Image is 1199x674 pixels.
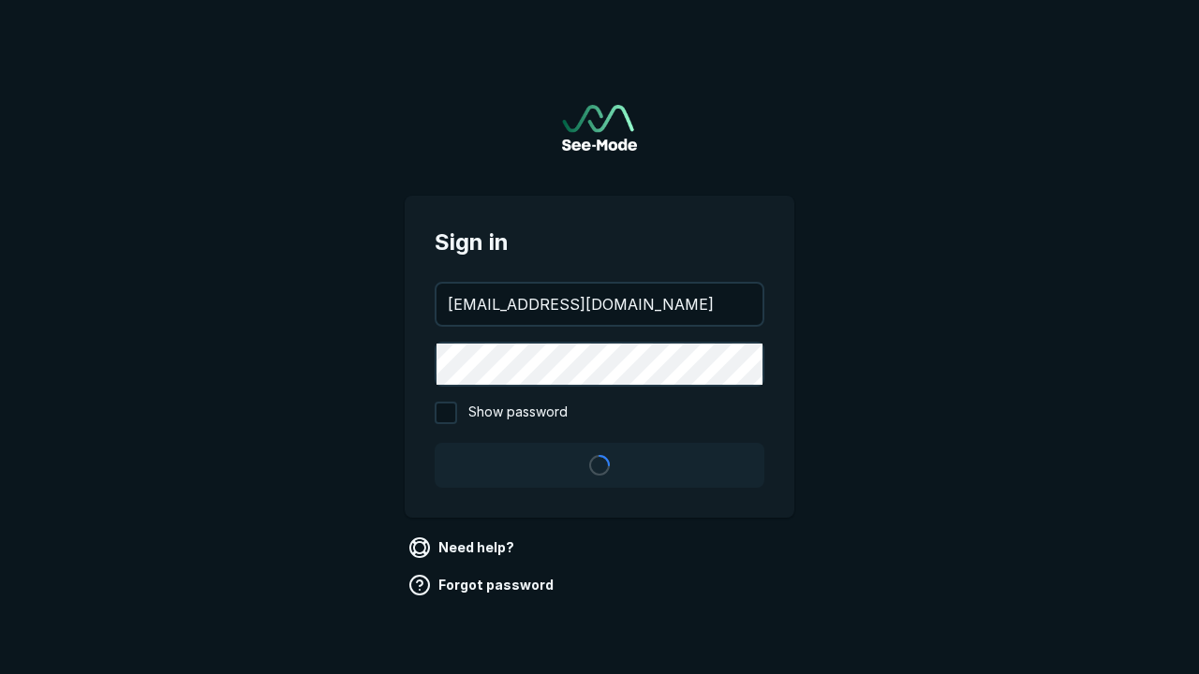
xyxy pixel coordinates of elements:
img: See-Mode Logo [562,105,637,151]
span: Show password [468,402,568,424]
span: Sign in [435,226,764,259]
a: Go to sign in [562,105,637,151]
a: Forgot password [405,570,561,600]
a: Need help? [405,533,522,563]
input: your@email.com [437,284,762,325]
